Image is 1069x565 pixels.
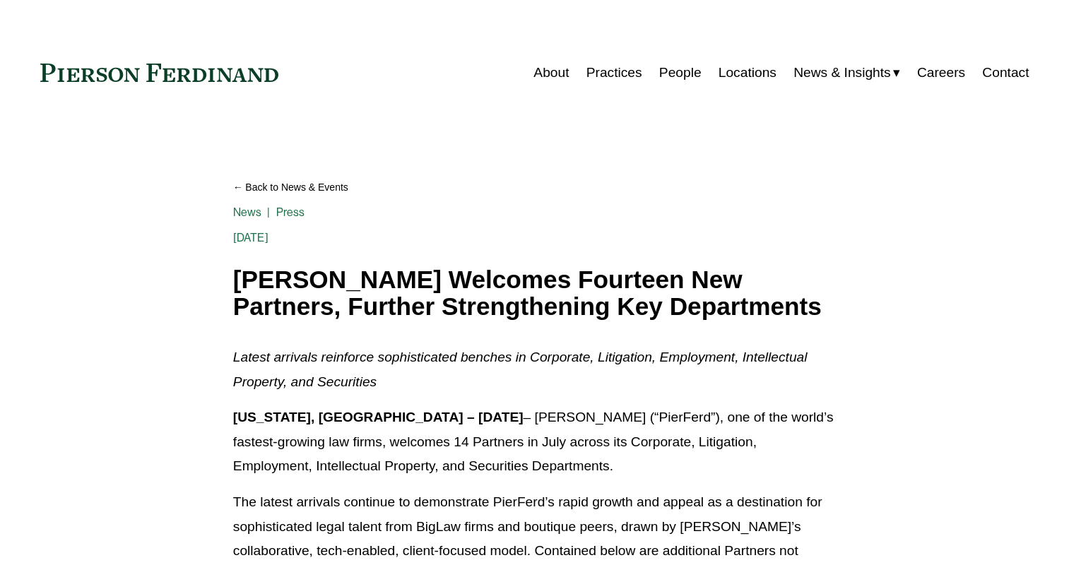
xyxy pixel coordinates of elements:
a: News [233,206,262,219]
a: About [533,59,569,86]
a: People [659,59,702,86]
span: [DATE] [233,231,268,244]
a: Practices [586,59,642,86]
strong: [US_STATE], [GEOGRAPHIC_DATA] – [DATE] [233,410,524,424]
em: Latest arrivals reinforce sophisticated benches in Corporate, Litigation, Employment, Intellectua... [233,350,811,389]
p: – [PERSON_NAME] (“PierFerd”), one of the world’s fastest-growing law firms, welcomes 14 Partners ... [233,405,836,479]
a: Back to News & Events [233,175,836,200]
span: News & Insights [793,61,891,85]
a: folder dropdown [793,59,900,86]
h1: [PERSON_NAME] Welcomes Fourteen New Partners, Further Strengthening Key Departments [233,266,836,321]
a: Contact [982,59,1029,86]
a: Locations [719,59,776,86]
a: Careers [917,59,965,86]
a: Press [276,206,305,219]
